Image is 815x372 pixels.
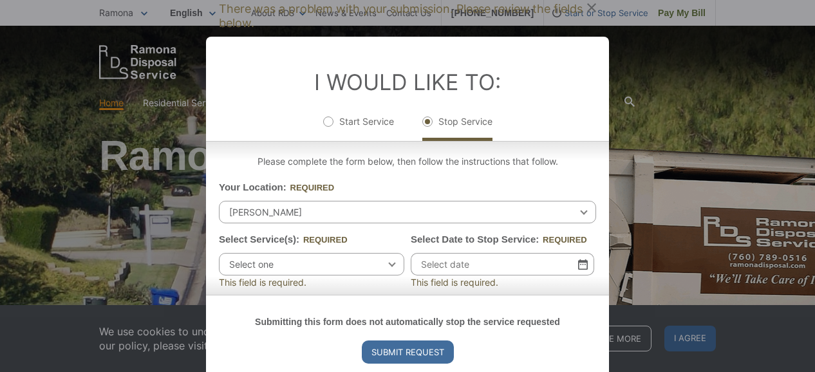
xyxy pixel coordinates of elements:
span: [PERSON_NAME] [219,201,596,223]
label: Your Location: [219,181,334,194]
div: This field is required. [411,275,594,290]
label: Select Date to Stop Service: [411,234,587,246]
label: I Would Like To: [314,69,501,95]
label: Stop Service [422,115,492,141]
p: Please complete the form below, then follow the instructions that follow. [219,154,596,169]
img: Select date [578,259,588,270]
span: Select one [219,253,404,275]
input: Select date [411,253,594,275]
strong: Submitting this form does not automatically stop the service requested [255,317,560,327]
label: Select Service(s): [219,234,348,246]
div: This field is required. [219,275,404,290]
input: Submit Request [362,340,454,364]
label: Start Service [323,115,394,141]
